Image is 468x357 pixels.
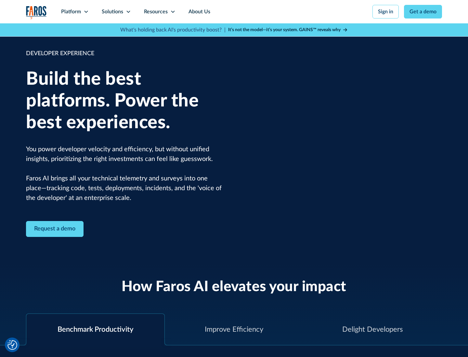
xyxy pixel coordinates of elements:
div: Platform [61,8,81,16]
div: Improve Efficiency [205,324,263,335]
button: Cookie Settings [7,340,17,350]
div: Benchmark Productivity [58,324,133,335]
a: Contact Modal [26,221,84,237]
div: Delight Developers [342,324,403,335]
a: Get a demo [404,5,442,18]
a: home [26,6,47,19]
div: Solutions [102,8,123,16]
a: It’s not the model—it’s your system. GAINS™ reveals why [228,27,348,33]
h2: How Faros AI elevates your impact [122,278,346,296]
div: DEVELOPER EXPERIENCE [26,49,224,58]
img: Revisit consent button [7,340,17,350]
img: Logo of the analytics and reporting company Faros. [26,6,47,19]
strong: It’s not the model—it’s your system. GAINS™ reveals why [228,28,341,32]
p: What's holding back AI's productivity boost? | [120,26,226,34]
div: Resources [144,8,168,16]
h1: Build the best platforms. Power the best experiences. [26,68,224,134]
p: You power developer velocity and efficiency, but without unified insights, prioritizing the right... [26,144,224,203]
a: Sign in [372,5,399,18]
